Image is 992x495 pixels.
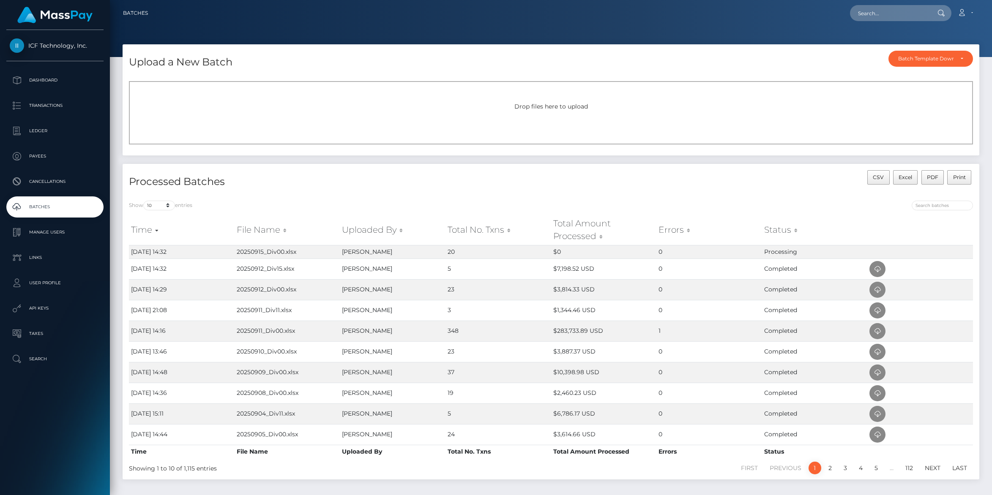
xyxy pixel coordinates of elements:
a: Batches [6,196,104,218]
p: Ledger [10,125,100,137]
a: Transactions [6,95,104,116]
td: $1,344.46 USD [551,300,657,321]
td: [PERSON_NAME] [340,403,445,424]
th: Errors [656,445,762,458]
td: $283,733.89 USD [551,321,657,341]
td: 1 [656,321,762,341]
th: Status: activate to sort column ascending [762,215,868,245]
td: $3,814.33 USD [551,279,657,300]
th: Errors: activate to sort column ascending [656,215,762,245]
p: Taxes [10,327,100,340]
td: $6,786.17 USD [551,403,657,424]
input: Search... [850,5,929,21]
td: 0 [656,258,762,279]
img: ICF Technology, Inc. [10,38,24,53]
td: 20250912_Div00.xlsx [235,279,340,300]
h4: Processed Batches [129,174,545,189]
div: Showing 1 to 10 of 1,115 entries [129,461,473,473]
span: Drop files here to upload [514,103,588,110]
td: 0 [656,341,762,362]
th: Status [762,445,868,458]
td: 20250912_Div15.xlsx [235,258,340,279]
th: Total No. Txns [445,445,551,458]
td: 0 [656,245,762,258]
td: Completed [762,403,868,424]
td: 20250909_Div00.xlsx [235,362,340,383]
a: 2 [824,462,836,474]
a: Manage Users [6,222,104,243]
td: [DATE] 14:32 [129,258,235,279]
td: 0 [656,383,762,403]
td: $3,887.37 USD [551,341,657,362]
td: [DATE] 14:29 [129,279,235,300]
span: CSV [873,174,884,180]
button: CSV [867,170,890,185]
td: Processing [762,245,868,258]
td: [PERSON_NAME] [340,279,445,300]
a: Last [948,462,972,474]
td: Completed [762,362,868,383]
a: 112 [901,462,918,474]
td: [DATE] 14:44 [129,424,235,445]
th: Time: activate to sort column ascending [129,215,235,245]
p: Manage Users [10,226,100,239]
button: Excel [893,170,918,185]
td: 20250904_Div11.xlsx [235,403,340,424]
td: [PERSON_NAME] [340,258,445,279]
td: [PERSON_NAME] [340,245,445,258]
th: Total Amount Processed: activate to sort column ascending [551,215,657,245]
div: Batch Template Download [898,55,954,62]
td: 23 [445,279,551,300]
td: 20 [445,245,551,258]
td: $0 [551,245,657,258]
td: [PERSON_NAME] [340,424,445,445]
td: 0 [656,300,762,321]
td: 3 [445,300,551,321]
p: Search [10,353,100,365]
a: Search [6,348,104,370]
td: [PERSON_NAME] [340,300,445,321]
a: 5 [870,462,883,474]
p: Payees [10,150,100,163]
button: Print [947,170,971,185]
td: 5 [445,403,551,424]
td: $3,614.66 USD [551,424,657,445]
a: 4 [854,462,867,474]
td: 348 [445,321,551,341]
th: Total No. Txns: activate to sort column ascending [445,215,551,245]
a: Next [920,462,945,474]
td: Completed [762,258,868,279]
p: Dashboard [10,74,100,87]
a: Ledger [6,120,104,141]
td: 0 [656,424,762,445]
select: Showentries [143,201,175,210]
a: 1 [809,462,821,474]
td: 24 [445,424,551,445]
input: Search batches [912,201,973,210]
td: 20250915_Div00.xlsx [235,245,340,258]
td: 20250911_Div00.xlsx [235,321,340,341]
a: Taxes [6,323,104,344]
td: 0 [656,403,762,424]
th: Time [129,445,235,458]
button: Batch Template Download [888,51,973,67]
td: [DATE] 14:32 [129,245,235,258]
td: 0 [656,279,762,300]
td: 37 [445,362,551,383]
td: 20250911_Div11.xlsx [235,300,340,321]
td: Completed [762,279,868,300]
button: PDF [921,170,944,185]
td: Completed [762,300,868,321]
th: Uploaded By: activate to sort column ascending [340,215,445,245]
td: 5 [445,258,551,279]
a: 3 [839,462,852,474]
a: Dashboard [6,70,104,91]
th: File Name: activate to sort column ascending [235,215,340,245]
a: Payees [6,146,104,167]
p: User Profile [10,277,100,289]
td: [PERSON_NAME] [340,383,445,403]
p: Batches [10,201,100,213]
span: Excel [899,174,912,180]
a: Cancellations [6,171,104,192]
td: Completed [762,424,868,445]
